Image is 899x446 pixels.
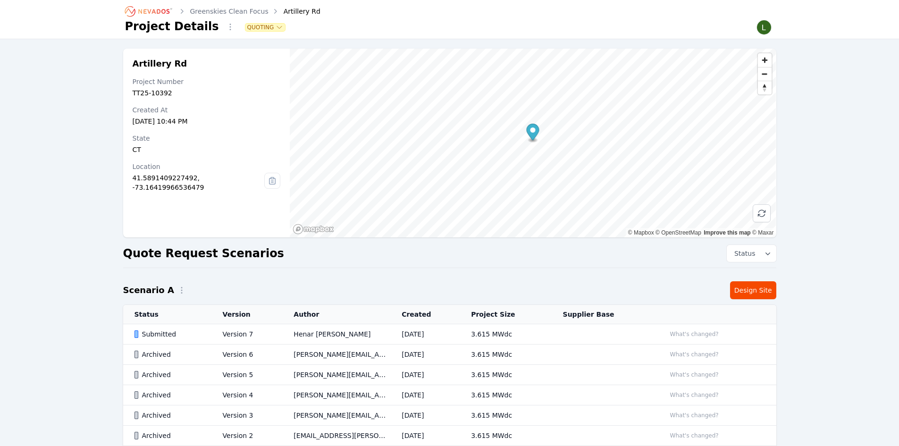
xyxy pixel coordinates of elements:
[123,345,776,365] tr: ArchivedVersion 6[PERSON_NAME][EMAIL_ADDRESS][PERSON_NAME][DOMAIN_NAME][DATE]3.615 MWdcWhat's cha...
[134,350,207,359] div: Archived
[752,229,774,236] a: Maxar
[282,324,390,345] td: Henar [PERSON_NAME]
[133,173,265,192] div: 41.5891409227492, -73.16419966536479
[460,324,551,345] td: 3.615 MWdc
[666,410,723,421] button: What's changed?
[666,430,723,441] button: What's changed?
[628,229,654,236] a: Mapbox
[666,329,723,339] button: What's changed?
[460,345,551,365] td: 3.615 MWdc
[125,4,320,19] nav: Breadcrumb
[123,305,211,324] th: Status
[460,305,551,324] th: Project Size
[134,370,207,379] div: Archived
[730,281,776,299] a: Design Site
[390,405,460,426] td: [DATE]
[211,345,283,365] td: Version 6
[123,385,776,405] tr: ArchivedVersion 4[PERSON_NAME][EMAIL_ADDRESS][PERSON_NAME][DOMAIN_NAME][DATE]3.615 MWdcWhat's cha...
[134,431,207,440] div: Archived
[134,329,207,339] div: Submitted
[133,58,281,69] h2: Artillery Rd
[133,145,281,154] div: CT
[390,426,460,446] td: [DATE]
[211,385,283,405] td: Version 4
[704,229,750,236] a: Improve this map
[655,229,701,236] a: OpenStreetMap
[282,365,390,385] td: [PERSON_NAME][EMAIL_ADDRESS][PERSON_NAME][DOMAIN_NAME]
[282,305,390,324] th: Author
[460,405,551,426] td: 3.615 MWdc
[211,405,283,426] td: Version 3
[133,105,281,115] div: Created At
[123,405,776,426] tr: ArchivedVersion 3[PERSON_NAME][EMAIL_ADDRESS][PERSON_NAME][DOMAIN_NAME][DATE]3.615 MWdcWhat's cha...
[133,77,281,86] div: Project Number
[666,349,723,360] button: What's changed?
[282,385,390,405] td: [PERSON_NAME][EMAIL_ADDRESS][PERSON_NAME][DOMAIN_NAME]
[293,224,334,235] a: Mapbox homepage
[390,324,460,345] td: [DATE]
[211,426,283,446] td: Version 2
[282,405,390,426] td: [PERSON_NAME][EMAIL_ADDRESS][PERSON_NAME][DOMAIN_NAME]
[758,53,772,67] button: Zoom in
[552,305,655,324] th: Supplier Base
[758,67,772,81] button: Zoom out
[123,284,174,297] h2: Scenario A
[390,385,460,405] td: [DATE]
[123,365,776,385] tr: ArchivedVersion 5[PERSON_NAME][EMAIL_ADDRESS][PERSON_NAME][DOMAIN_NAME][DATE]3.615 MWdcWhat's cha...
[134,390,207,400] div: Archived
[123,324,776,345] tr: SubmittedVersion 7Henar [PERSON_NAME][DATE]3.615 MWdcWhat's changed?
[758,81,772,94] button: Reset bearing to north
[133,162,265,171] div: Location
[123,246,284,261] h2: Quote Request Scenarios
[390,305,460,324] th: Created
[460,385,551,405] td: 3.615 MWdc
[727,245,776,262] button: Status
[666,390,723,400] button: What's changed?
[125,19,219,34] h1: Project Details
[756,20,772,35] img: Lamar Washington
[134,411,207,420] div: Archived
[190,7,269,16] a: Greenskies Clean Focus
[245,24,286,31] button: Quoting
[282,426,390,446] td: [EMAIL_ADDRESS][PERSON_NAME][DOMAIN_NAME]
[666,370,723,380] button: What's changed?
[133,134,281,143] div: State
[460,426,551,446] td: 3.615 MWdc
[282,345,390,365] td: [PERSON_NAME][EMAIL_ADDRESS][PERSON_NAME][DOMAIN_NAME]
[527,124,539,143] div: Map marker
[460,365,551,385] td: 3.615 MWdc
[270,7,320,16] div: Artillery Rd
[133,117,281,126] div: [DATE] 10:44 PM
[390,365,460,385] td: [DATE]
[290,49,776,237] canvas: Map
[211,324,283,345] td: Version 7
[123,426,776,446] tr: ArchivedVersion 2[EMAIL_ADDRESS][PERSON_NAME][DOMAIN_NAME][DATE]3.615 MWdcWhat's changed?
[133,88,281,98] div: TT25-10392
[211,305,283,324] th: Version
[731,249,756,258] span: Status
[390,345,460,365] td: [DATE]
[211,365,283,385] td: Version 5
